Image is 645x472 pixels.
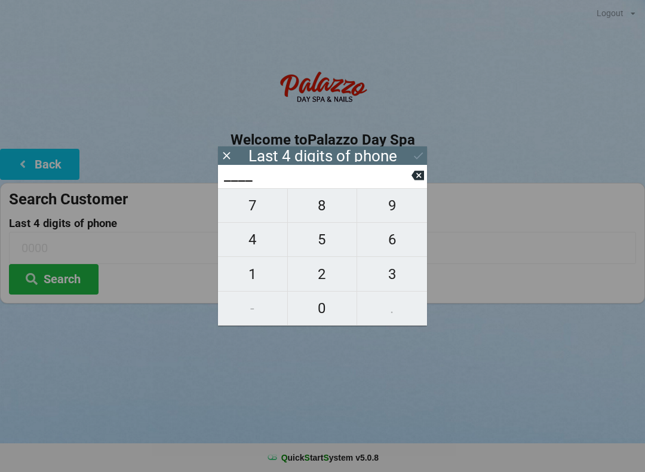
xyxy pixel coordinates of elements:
span: 4 [218,227,287,252]
span: 2 [288,262,357,287]
button: 3 [357,257,427,291]
button: 9 [357,188,427,223]
button: 4 [218,223,288,257]
button: 8 [288,188,358,223]
span: 7 [218,193,287,218]
button: 6 [357,223,427,257]
span: 0 [288,296,357,321]
span: 8 [288,193,357,218]
button: 0 [288,292,358,326]
span: 1 [218,262,287,287]
button: 2 [288,257,358,291]
span: 3 [357,262,427,287]
button: 1 [218,257,288,291]
span: 5 [288,227,357,252]
button: 5 [288,223,358,257]
span: 9 [357,193,427,218]
div: Last 4 digits of phone [248,150,397,162]
span: 6 [357,227,427,252]
button: 7 [218,188,288,223]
